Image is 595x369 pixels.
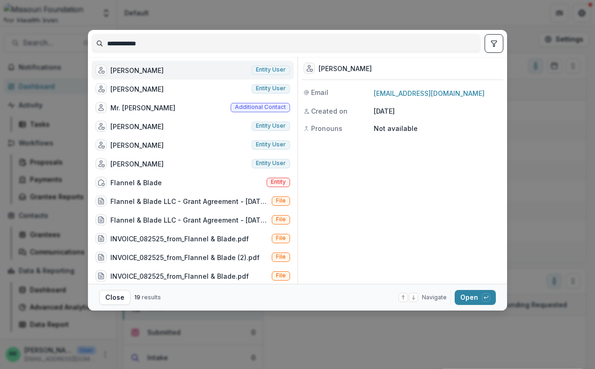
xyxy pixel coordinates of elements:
[485,34,503,53] button: toggle filters
[276,272,286,279] span: File
[276,197,286,204] span: File
[276,235,286,241] span: File
[311,123,342,133] span: Pronouns
[110,196,268,206] div: Flannel & Blade LLC - Grant Agreement - [DATE].pdf
[110,140,164,150] div: [PERSON_NAME]
[110,65,164,75] div: [PERSON_NAME]
[99,290,131,305] button: Close
[256,141,286,148] span: Entity user
[235,104,286,110] span: Additional contact
[110,103,175,113] div: Mr. [PERSON_NAME]
[256,85,286,92] span: Entity user
[256,123,286,129] span: Entity user
[110,122,164,131] div: [PERSON_NAME]
[110,253,260,262] div: INVOICE_082525_from_Flannel & Blade (2).pdf
[256,66,286,73] span: Entity user
[110,178,162,188] div: Flannel & Blade
[374,123,501,133] p: Not available
[276,253,286,260] span: File
[276,216,286,223] span: File
[271,179,286,185] span: Entity
[142,294,161,301] span: results
[319,64,372,73] div: [PERSON_NAME]
[134,294,140,301] span: 19
[110,234,249,244] div: INVOICE_082525_from_Flannel & Blade.pdf
[110,271,249,281] div: INVOICE_082525_from_Flannel & Blade.pdf
[455,290,496,305] button: Open
[374,106,501,116] p: [DATE]
[374,89,485,97] a: [EMAIL_ADDRESS][DOMAIN_NAME]
[110,84,164,94] div: [PERSON_NAME]
[256,160,286,166] span: Entity user
[311,106,348,116] span: Created on
[110,215,268,225] div: Flannel & Blade LLC - Grant Agreement - [DATE].pdf
[311,87,328,97] span: Email
[110,159,164,169] div: [PERSON_NAME]
[422,293,447,302] span: Navigate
